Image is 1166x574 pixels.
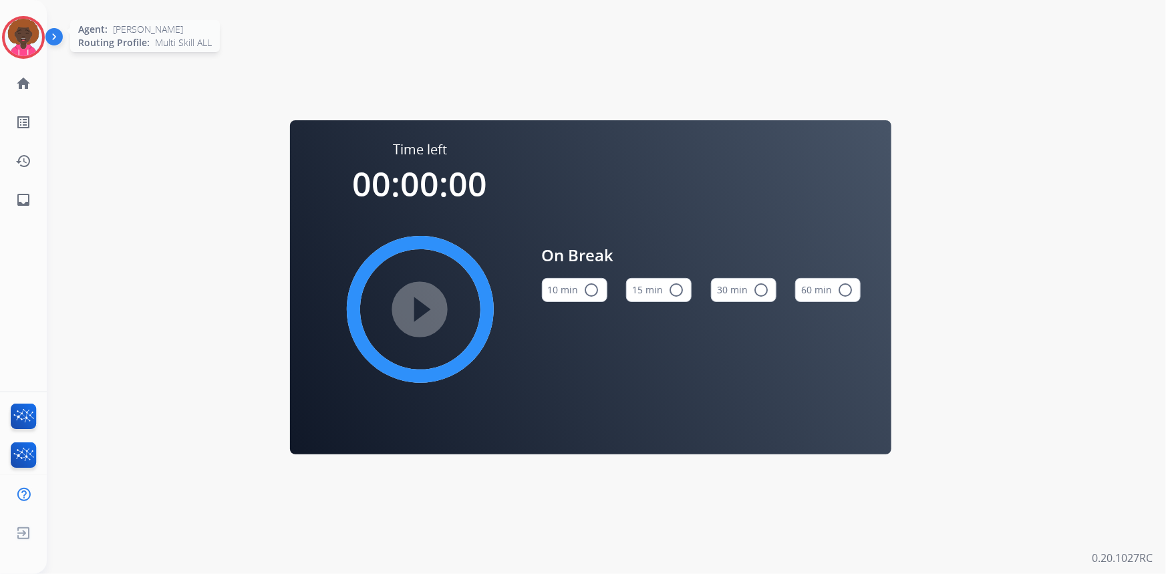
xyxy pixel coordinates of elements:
[113,23,183,36] span: [PERSON_NAME]
[668,282,684,298] mat-icon: radio_button_unchecked
[353,161,488,206] span: 00:00:00
[795,278,861,302] button: 60 min
[15,114,31,130] mat-icon: list_alt
[155,36,212,49] span: Multi Skill ALL
[584,282,600,298] mat-icon: radio_button_unchecked
[626,278,692,302] button: 15 min
[837,282,853,298] mat-icon: radio_button_unchecked
[78,36,150,49] span: Routing Profile:
[711,278,776,302] button: 30 min
[1092,550,1153,566] p: 0.20.1027RC
[15,153,31,169] mat-icon: history
[542,243,861,267] span: On Break
[15,76,31,92] mat-icon: home
[5,19,42,56] img: avatar
[78,23,108,36] span: Agent:
[542,278,607,302] button: 10 min
[753,282,769,298] mat-icon: radio_button_unchecked
[393,140,447,159] span: Time left
[15,192,31,208] mat-icon: inbox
